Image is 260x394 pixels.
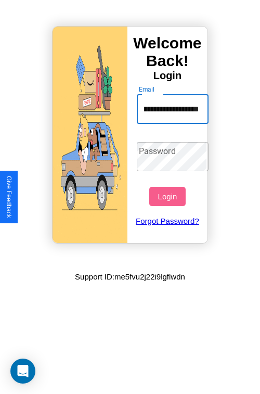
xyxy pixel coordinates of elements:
a: Forgot Password? [132,206,204,236]
div: Open Intercom Messenger [10,359,35,384]
h4: Login [127,70,207,82]
button: Login [149,187,185,206]
p: Support ID: me5fvu2j22i9lgflwdn [75,270,185,284]
label: Email [139,85,155,94]
div: Give Feedback [5,176,12,218]
h3: Welcome Back! [127,34,207,70]
img: gif [53,27,127,243]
